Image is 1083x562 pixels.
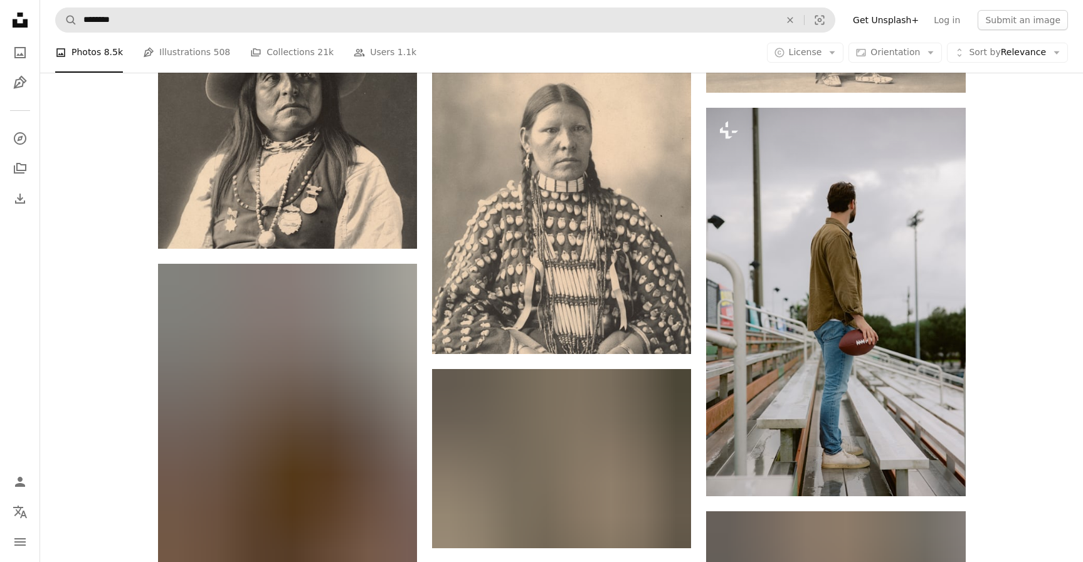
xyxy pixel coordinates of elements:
[805,8,835,32] button: Visual search
[789,47,822,57] span: License
[776,8,804,32] button: Clear
[926,10,968,30] a: Log in
[706,296,965,307] a: A man standing on a bleachers holding a football
[143,33,230,73] a: Illustrations 508
[8,70,33,95] a: Illustrations
[969,47,1000,57] span: Sort by
[8,186,33,211] a: Download History
[158,89,417,100] a: man in white shirt wearing black hat
[870,47,920,57] span: Orientation
[767,43,844,63] button: License
[969,46,1046,59] span: Relevance
[706,108,965,496] img: A man standing on a bleachers holding a football
[8,156,33,181] a: Collections
[978,10,1068,30] button: Submit an image
[8,469,33,494] a: Log in / Sign up
[947,43,1068,63] button: Sort byRelevance
[432,192,691,204] a: woman in black and white long sleeve shirt
[158,410,417,421] a: woman in black tank top
[354,33,416,73] a: Users 1.1k
[398,46,416,60] span: 1.1k
[432,43,691,354] img: woman in black and white long sleeve shirt
[432,369,691,548] img: man in black long sleeve shirt sitting on ground
[8,40,33,65] a: Photos
[55,8,835,33] form: Find visuals sitewide
[8,529,33,554] button: Menu
[317,46,334,60] span: 21k
[8,126,33,151] a: Explore
[214,46,231,60] span: 508
[8,8,33,35] a: Home — Unsplash
[56,8,77,32] button: Search Unsplash
[845,10,926,30] a: Get Unsplash+
[8,499,33,524] button: Language
[250,33,334,73] a: Collections 21k
[432,453,691,464] a: man in black long sleeve shirt sitting on ground
[848,43,942,63] button: Orientation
